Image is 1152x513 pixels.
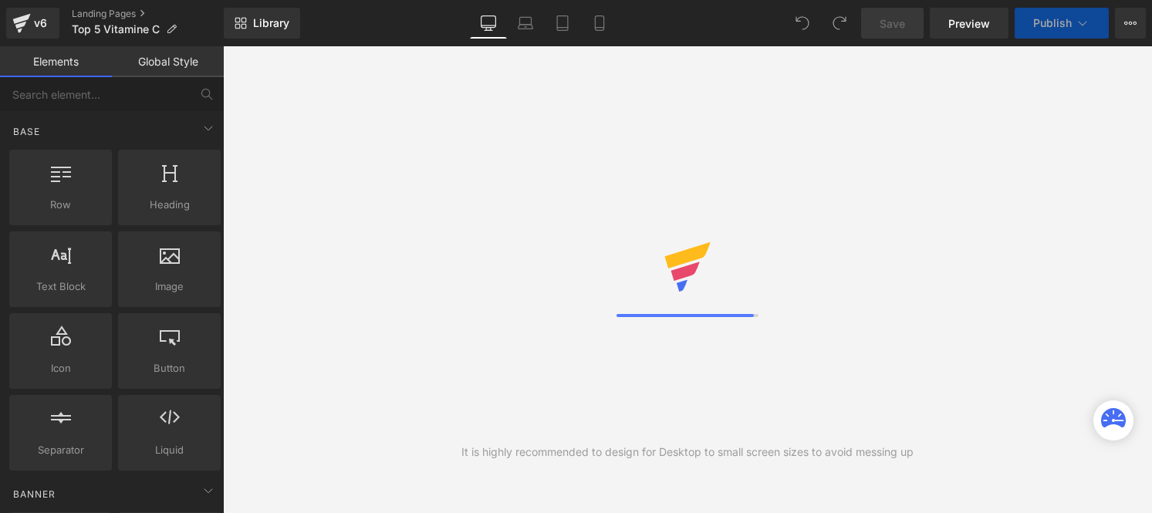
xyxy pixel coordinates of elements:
a: Laptop [507,8,544,39]
span: Banner [12,487,57,501]
a: Desktop [470,8,507,39]
span: Heading [123,197,216,213]
div: It is highly recommended to design for Desktop to small screen sizes to avoid messing up [461,444,914,461]
button: Publish [1015,8,1109,39]
span: Save [880,15,905,32]
a: Mobile [581,8,618,39]
span: Preview [948,15,990,32]
span: Separator [14,442,107,458]
span: Top 5 Vitamine C [72,23,160,35]
a: Global Style [112,46,224,77]
a: Landing Pages [72,8,224,20]
span: Base [12,124,42,139]
span: Icon [14,360,107,376]
a: New Library [224,8,300,39]
button: More [1115,8,1146,39]
span: Button [123,360,216,376]
span: Library [253,16,289,30]
span: Publish [1033,17,1072,29]
button: Undo [787,8,818,39]
span: Row [14,197,107,213]
div: v6 [31,13,50,33]
span: Text Block [14,278,107,295]
a: Tablet [544,8,581,39]
a: v6 [6,8,59,39]
button: Redo [824,8,855,39]
span: Image [123,278,216,295]
a: Preview [930,8,1008,39]
span: Liquid [123,442,216,458]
